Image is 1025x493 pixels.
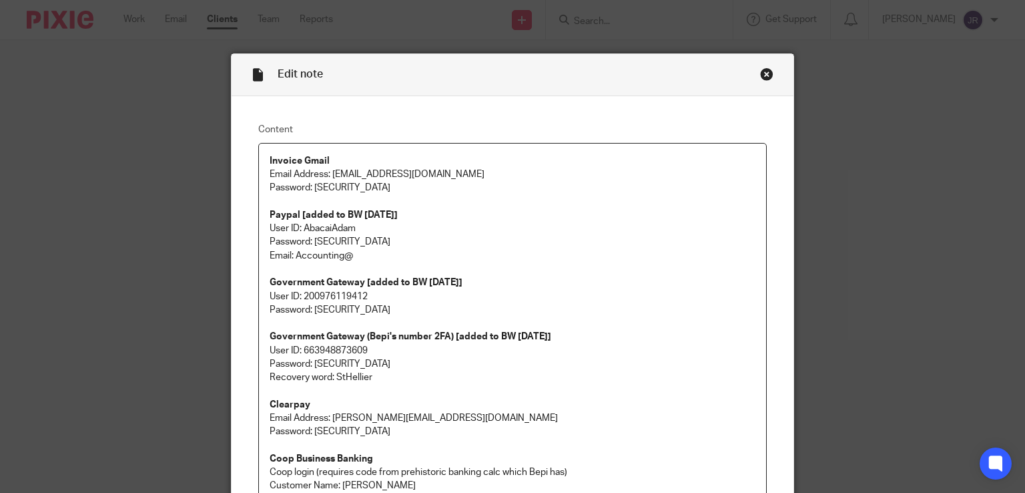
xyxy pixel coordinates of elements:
p: User ID: AbacaiAdam Password: [SECURITY_DATA] Email: Accounting@ [270,208,756,263]
p: Email Address: [EMAIL_ADDRESS][DOMAIN_NAME] [270,168,756,181]
div: Close this dialog window [760,67,773,81]
label: Content [258,123,767,136]
p: Email Address: [PERSON_NAME][EMAIL_ADDRESS][DOMAIN_NAME] Password: [SECURITY_DATA] [270,398,756,439]
strong: Coop Business Banking [270,454,373,464]
p: Password: [SECURITY_DATA] [270,181,756,208]
strong: Clearpay [270,400,310,409]
p: Password: [SECURITY_DATA] [270,357,756,371]
strong: Invoice Gmail [270,156,330,166]
p: User ID: 200976119412 Password: [SECURITY_DATA] [270,290,756,317]
span: Edit note [278,69,323,79]
p: Customer Name: [PERSON_NAME] [270,479,756,492]
strong: Government Gateway [added to BW [DATE]] [270,278,462,287]
p: Recovery word: StHellier [270,371,756,384]
p: Coop login (requires code from prehistoric banking calc which Bepi has) [270,466,756,479]
strong: Paypal [added to BW [DATE]] [270,210,398,220]
strong: Government Gateway (Bepi's number 2FA) [added to BW [DATE]] [270,332,551,341]
p: User ID: 663948873609 [270,330,756,357]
